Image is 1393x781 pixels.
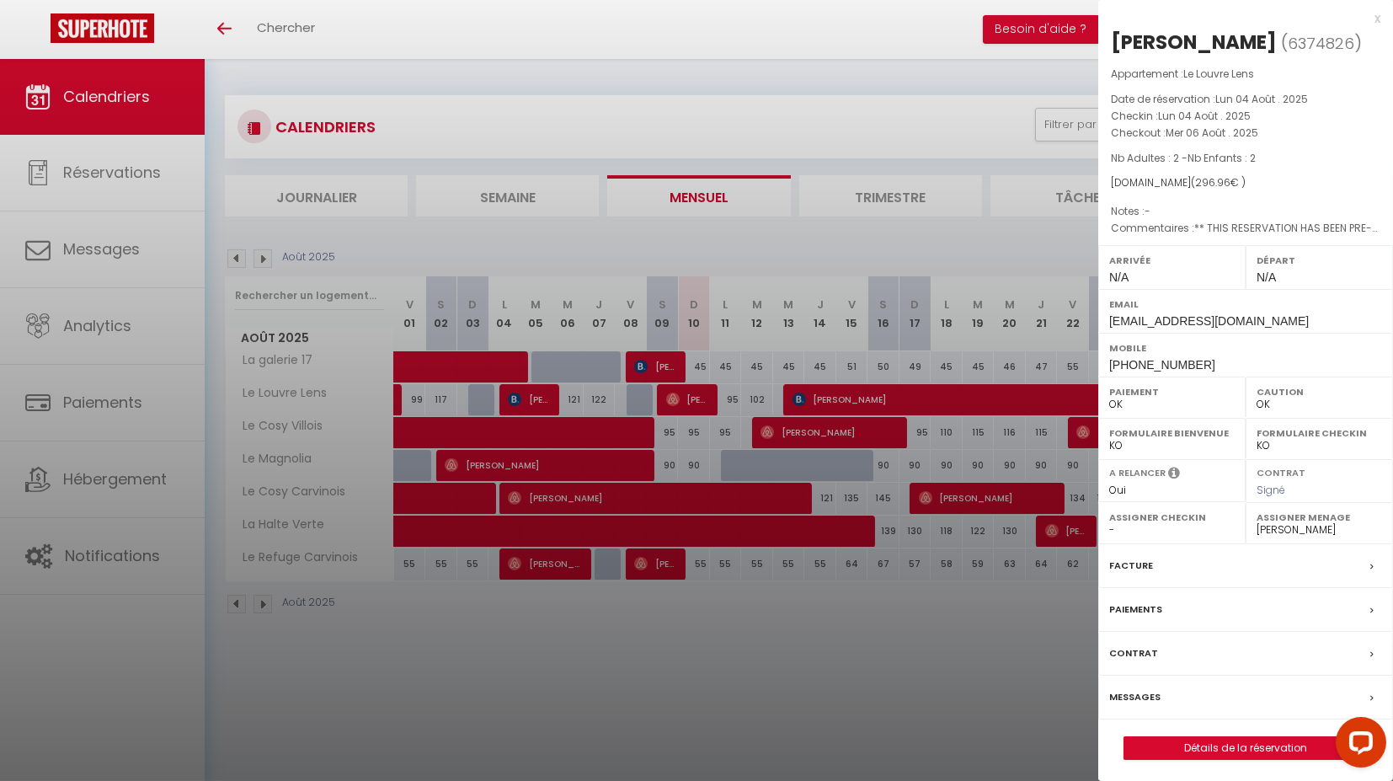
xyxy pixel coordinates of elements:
label: Messages [1109,688,1161,706]
p: Checkout : [1111,125,1380,142]
label: Contrat [1257,466,1305,477]
label: A relancer [1109,466,1166,480]
div: x [1098,8,1380,29]
label: Mobile [1109,340,1382,356]
label: Assigner Checkin [1109,509,1235,526]
label: Facture [1109,557,1153,575]
span: [EMAIL_ADDRESS][DOMAIN_NAME] [1109,314,1309,328]
span: Mer 06 Août . 2025 [1166,126,1258,140]
label: Paiement [1109,383,1235,400]
span: [PHONE_NUMBER] [1109,358,1215,372]
div: [DOMAIN_NAME] [1111,175,1380,191]
span: Lun 04 Août . 2025 [1215,92,1308,106]
p: Date de réservation : [1111,91,1380,108]
label: Formulaire Checkin [1257,425,1382,441]
label: Caution [1257,383,1382,400]
span: Signé [1257,483,1285,497]
label: Email [1109,296,1382,313]
span: ( € ) [1191,175,1246,190]
label: Arrivée [1109,252,1235,269]
i: Sélectionner OUI si vous souhaiter envoyer les séquences de messages post-checkout [1168,466,1180,484]
p: Appartement : [1111,66,1380,83]
iframe: LiveChat chat widget [1322,710,1393,781]
label: Départ [1257,252,1382,269]
span: N/A [1257,270,1276,284]
span: Le Louvre Lens [1183,67,1254,81]
span: 296.96 [1195,175,1230,190]
button: Détails de la réservation [1123,736,1368,760]
label: Assigner Menage [1257,509,1382,526]
span: Nb Adultes : 2 - [1111,151,1256,165]
p: Checkin : [1111,108,1380,125]
label: Contrat [1109,645,1158,662]
label: Paiements [1109,601,1162,618]
a: Détails de la réservation [1124,737,1367,759]
span: Nb Enfants : 2 [1188,151,1256,165]
span: ( ) [1281,31,1362,55]
p: Notes : [1111,203,1380,220]
label: Formulaire Bienvenue [1109,425,1235,441]
div: [PERSON_NAME] [1111,29,1277,56]
span: 6374826 [1288,33,1354,54]
span: Lun 04 Août . 2025 [1158,109,1251,123]
span: N/A [1109,270,1129,284]
span: - [1145,204,1150,218]
p: Commentaires : [1111,220,1380,237]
